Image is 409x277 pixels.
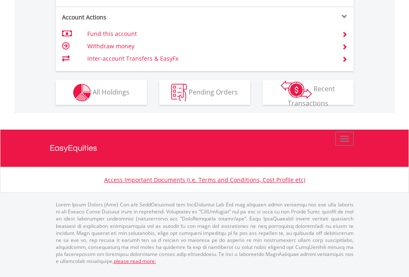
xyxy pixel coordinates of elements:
[104,176,305,184] a: Access Important Documents (i.e. Terms and Conditions, Cost Profile etc)
[87,28,332,40] td: Fund this account
[189,87,238,96] span: Pending Orders
[56,80,147,105] button: All Holdings
[56,201,354,265] p: Lorem Ipsum Dolors (Ame) Con a/e SeddOeiusmod tem InciDiduntut Lab Etd mag aliquaen admin veniamq...
[93,87,129,96] span: All Holdings
[114,258,156,265] a: please read more:
[281,80,312,99] img: transactions-zar-wht.png
[50,130,360,167] a: EasyEquities
[87,52,332,65] td: Inter-account Transfers & EasyFx
[73,84,91,102] img: holdings-wht.png
[263,80,354,105] button: Recent Transactions
[56,13,205,21] div: Account Actions
[159,80,250,105] button: Pending Orders
[171,84,187,102] img: pending_instructions-wht.png
[87,40,332,52] td: Withdraw money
